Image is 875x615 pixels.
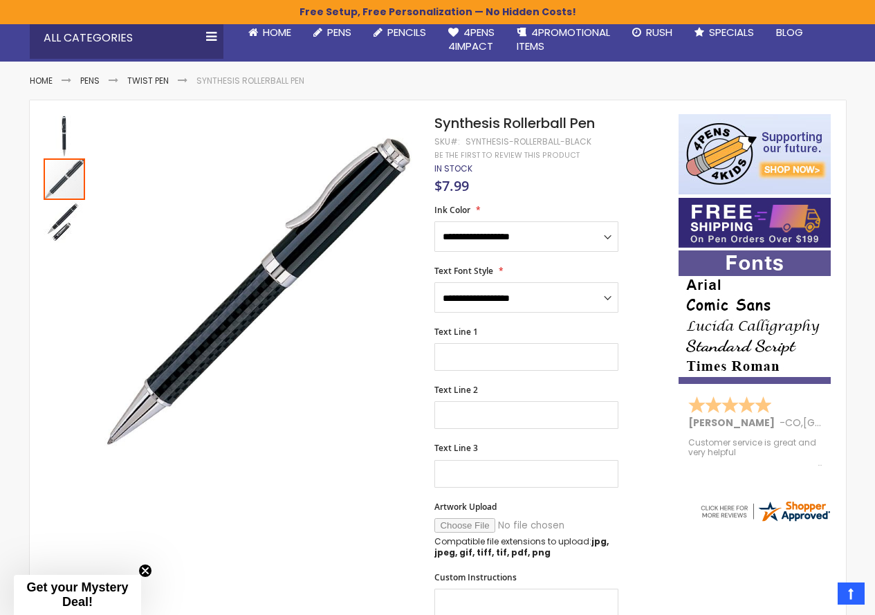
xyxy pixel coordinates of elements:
[100,134,416,450] img: Synthesis Rollerball Pen
[434,150,580,160] a: Be the first to review this product
[517,25,610,53] span: 4PROMOTIONAL ITEMS
[44,116,85,157] img: Synthesis Rollerball Pen
[688,438,822,468] div: Customer service is great and very helpful
[44,157,86,200] div: Synthesis Rollerball Pen
[30,75,53,86] a: Home
[138,564,152,578] button: Close teaser
[437,17,506,62] a: 4Pens4impact
[14,575,141,615] div: Get your Mystery Deal!Close teaser
[434,163,472,174] div: Availability
[434,136,460,147] strong: SKU
[237,17,302,48] a: Home
[506,17,621,62] a: 4PROMOTIONALITEMS
[434,442,478,454] span: Text Line 3
[302,17,362,48] a: Pens
[44,201,85,243] img: Synthesis Rollerball Pen
[196,75,304,86] li: Synthesis Rollerball Pen
[434,176,469,195] span: $7.99
[466,136,591,147] div: Synthesis-Rollerball-Black
[80,75,100,86] a: Pens
[434,204,470,216] span: Ink Color
[646,25,672,39] span: Rush
[621,17,683,48] a: Rush
[776,25,803,39] span: Blog
[434,326,478,338] span: Text Line 1
[709,25,754,39] span: Specials
[838,582,865,605] a: Top
[765,17,814,48] a: Blog
[263,25,291,39] span: Home
[699,499,831,524] img: 4pens.com widget logo
[434,501,497,513] span: Artwork Upload
[434,571,517,583] span: Custom Instructions
[387,25,426,39] span: Pencils
[26,580,128,609] span: Get your Mystery Deal!
[44,114,86,157] div: Synthesis Rollerball Pen
[679,198,831,248] img: Free shipping on orders over $199
[688,416,780,430] span: [PERSON_NAME]
[699,515,831,526] a: 4pens.com certificate URL
[362,17,437,48] a: Pencils
[30,17,223,59] div: All Categories
[679,250,831,384] img: font-personalization-examples
[785,416,801,430] span: CO
[434,535,609,558] strong: jpg, jpeg, gif, tiff, tif, pdf, png
[434,163,472,174] span: In stock
[434,384,478,396] span: Text Line 2
[44,200,85,243] div: Synthesis Rollerball Pen
[434,536,618,558] p: Compatible file extensions to upload:
[448,25,495,53] span: 4Pens 4impact
[683,17,765,48] a: Specials
[127,75,169,86] a: Twist Pen
[679,114,831,194] img: 4pens 4 kids
[327,25,351,39] span: Pens
[434,265,493,277] span: Text Font Style
[434,113,595,133] span: Synthesis Rollerball Pen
